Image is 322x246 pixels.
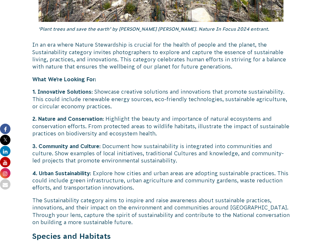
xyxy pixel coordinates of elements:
[32,170,90,176] strong: 4. Urban Sustainability
[39,26,269,32] em: ‘Plant trees and save the earth’ by [PERSON_NAME] [PERSON_NAME]. Nature In Focus 2024 entrant.
[32,143,99,149] strong: 3. Community and Culture
[32,197,290,226] p: The Sustainability category aims to inspire and raise awareness about sustainable practices, inno...
[32,89,91,95] strong: 1. Innovative Solutions
[32,143,290,164] p: : Document how sustainability is integrated into communities and culture. Show examples of local ...
[32,76,96,82] strong: What We’re Looking For:
[32,170,290,192] p: : Explore how cities and urban areas are adopting sustainable practices. This could include green...
[32,115,290,137] p: : Highlight the beauty and importance of natural ecosystems and conservation efforts. From protec...
[32,232,111,240] strong: Species and Habitats
[32,116,103,122] strong: 2. Nature and Conservation
[32,88,290,110] p: : Showcase creative solutions and innovations that promote sustainability. This could include ren...
[32,41,290,70] p: In an era where Nature Stewardship is crucial for the health of people and the planet, the Sustai...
